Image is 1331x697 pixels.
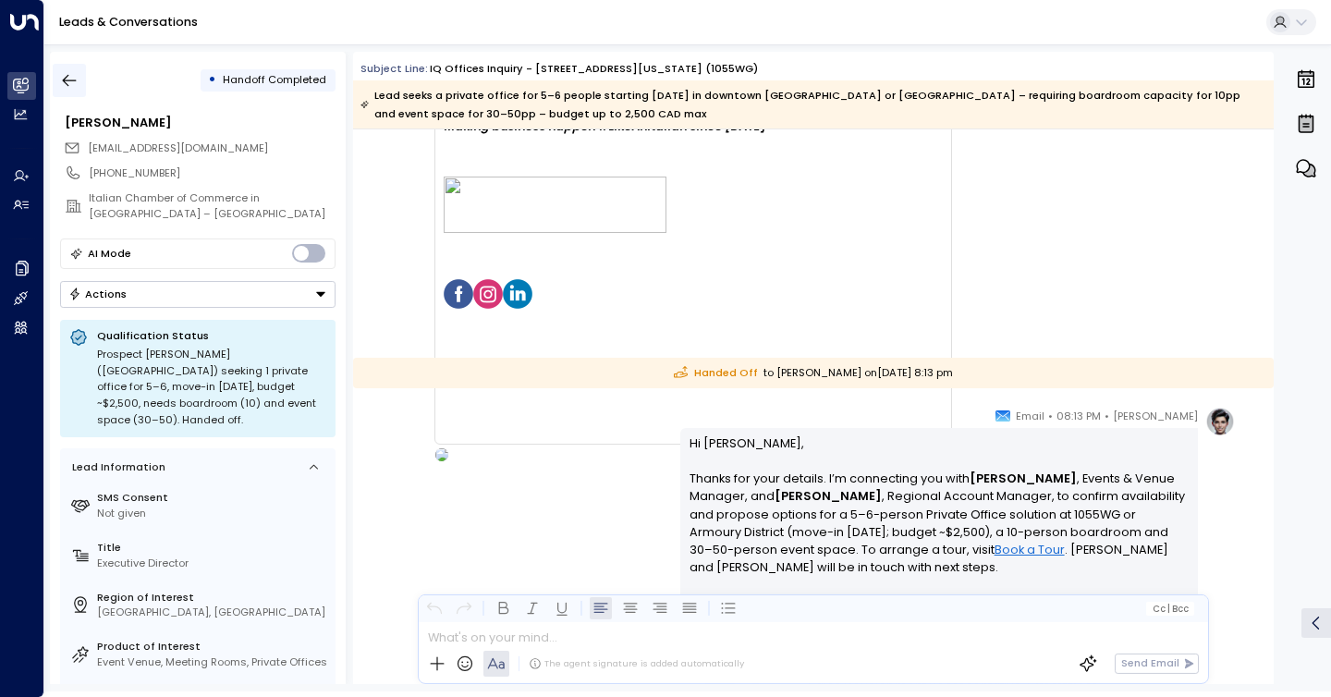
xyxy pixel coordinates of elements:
[1048,407,1053,425] span: •
[430,61,758,77] div: iQ Offices Inquiry - [STREET_ADDRESS][US_STATE] (1055WG)
[97,347,326,428] div: Prospect [PERSON_NAME] ([GEOGRAPHIC_DATA]) seeking 1 private office for 5–6, move-in [DATE], budg...
[775,488,882,504] strong: [PERSON_NAME]
[97,328,326,343] p: Qualification Status
[360,61,428,76] span: Subject Line:
[97,490,329,506] label: SMS Consent
[970,471,1077,486] strong: [PERSON_NAME]
[97,654,329,670] div: Event Venue, Meeting Rooms, Private Offices
[529,657,744,670] div: The agent signature is added automatically
[690,434,1190,630] p: Hi [PERSON_NAME], Thanks for your details. I’m connecting you with , Events & Venue Manager, and ...
[1113,407,1198,425] span: [PERSON_NAME]
[674,365,758,381] span: Handed Off
[503,279,532,309] img: LinkedIn
[353,358,1274,388] div: to [PERSON_NAME] on [DATE] 8:13 pm
[453,597,475,619] button: Redo
[97,556,329,571] div: Executive Director
[1056,407,1101,425] span: 08:13 PM
[97,639,329,654] label: Product of Interest
[1153,604,1189,614] span: Cc Bcc
[995,541,1065,558] a: Book a Tour
[1105,407,1109,425] span: •
[208,67,216,93] div: •
[1205,407,1235,436] img: profile-logo.png
[360,86,1264,123] div: Lead seeks a private office for 5–6 people starting [DATE] in downtown [GEOGRAPHIC_DATA] or [GEOG...
[68,287,127,300] div: Actions
[89,190,335,222] div: Italian Chamber of Commerce in [GEOGRAPHIC_DATA] – [GEOGRAPHIC_DATA]
[473,279,503,309] img: Instagram
[88,141,268,155] span: [EMAIL_ADDRESS][DOMAIN_NAME]
[444,177,666,233] img: 5213577f-bc5f-42a5-9b40-3054cd4faa48
[60,281,336,308] div: Button group with a nested menu
[65,114,335,131] div: [PERSON_NAME]
[97,590,329,605] label: Region of Interest
[423,597,446,619] button: Undo
[88,244,131,263] div: AI Mode
[473,279,503,326] a: ‌
[223,72,326,87] span: Handoff Completed
[444,279,473,309] img: Facebook
[67,459,165,475] div: Lead Information
[60,281,336,308] button: Actions
[1167,604,1170,614] span: |
[1146,602,1194,616] button: Cc|Bcc
[89,165,335,181] div: [PHONE_NUMBER]
[444,279,473,326] a: ‌
[97,605,329,620] div: [GEOGRAPHIC_DATA], [GEOGRAPHIC_DATA]
[97,506,329,521] div: Not given
[59,14,198,30] a: Leads & Conversations
[97,540,329,556] label: Title
[503,279,532,326] a: ‌
[1016,407,1044,425] span: Email
[88,141,268,156] span: ilaria@iccbc.com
